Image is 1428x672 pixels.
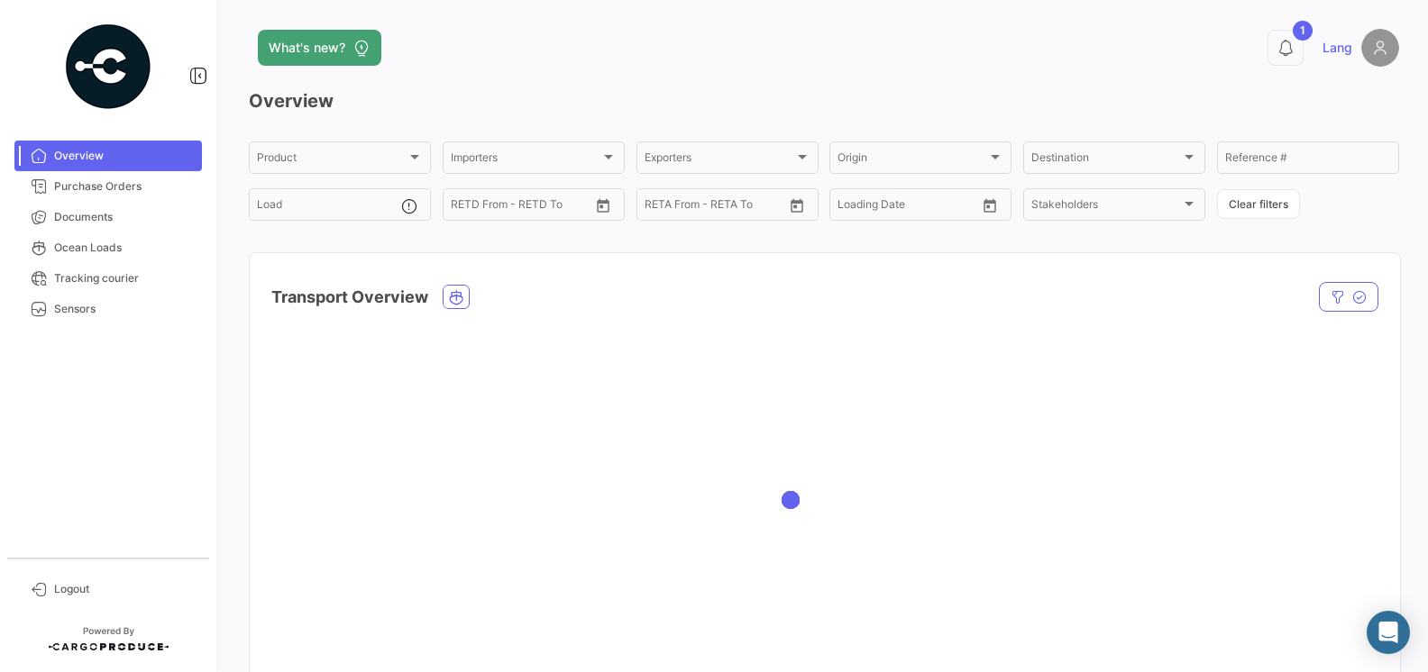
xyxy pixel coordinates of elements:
[54,148,195,164] span: Overview
[875,201,941,213] input: To
[976,192,1003,219] button: Open calendar
[1323,39,1352,57] span: Lang
[14,171,202,202] a: Purchase Orders
[1031,154,1181,167] span: Destination
[838,154,987,167] span: Origin
[645,154,794,167] span: Exporters
[63,22,153,112] img: powered-by.png
[1217,189,1300,219] button: Clear filters
[14,263,202,294] a: Tracking courier
[269,39,345,57] span: What's new?
[444,286,469,308] button: Ocean
[54,270,195,286] span: Tracking courier
[271,285,428,310] h4: Transport Overview
[1361,29,1399,67] img: placeholder-user.png
[1367,611,1410,654] div: Abrir Intercom Messenger
[14,202,202,232] a: Documents
[489,201,554,213] input: To
[257,154,407,167] span: Product
[682,201,748,213] input: To
[258,30,381,66] button: What's new?
[451,154,600,167] span: Importers
[54,178,195,195] span: Purchase Orders
[838,201,863,213] input: From
[14,232,202,263] a: Ocean Loads
[54,581,195,597] span: Logout
[54,240,195,256] span: Ocean Loads
[14,294,202,324] a: Sensors
[783,192,810,219] button: Open calendar
[645,201,670,213] input: From
[54,209,195,225] span: Documents
[14,141,202,171] a: Overview
[1031,201,1181,213] span: Stakeholders
[249,88,1399,114] h3: Overview
[54,301,195,317] span: Sensors
[451,201,476,213] input: From
[590,192,617,219] button: Open calendar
